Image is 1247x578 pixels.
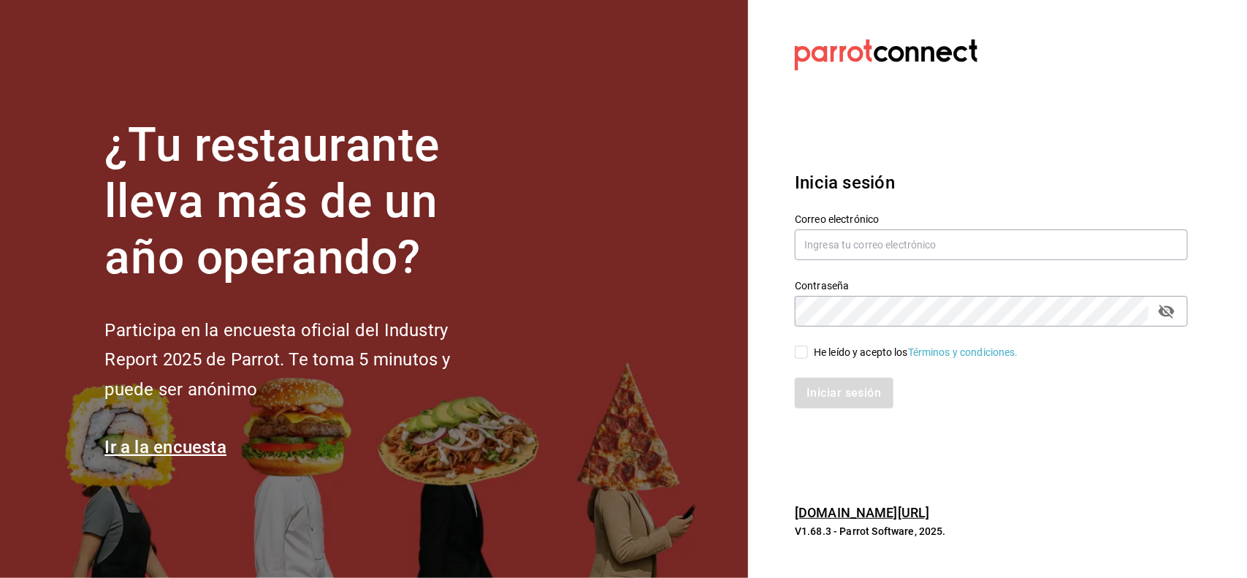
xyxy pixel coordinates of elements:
[1154,299,1179,324] button: passwordField
[104,316,499,405] h2: Participa en la encuesta oficial del Industry Report 2025 de Parrot. Te toma 5 minutos y puede se...
[795,505,929,520] a: [DOMAIN_NAME][URL]
[795,524,1188,539] p: V1.68.3 - Parrot Software, 2025.
[908,346,1018,358] a: Términos y condiciones.
[795,229,1188,260] input: Ingresa tu correo electrónico
[104,118,499,286] h1: ¿Tu restaurante lleva más de un año operando?
[795,170,1188,196] h3: Inicia sesión
[795,215,1188,225] label: Correo electrónico
[795,281,1188,292] label: Contraseña
[104,437,226,457] a: Ir a la encuesta
[814,345,1018,360] div: He leído y acepto los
